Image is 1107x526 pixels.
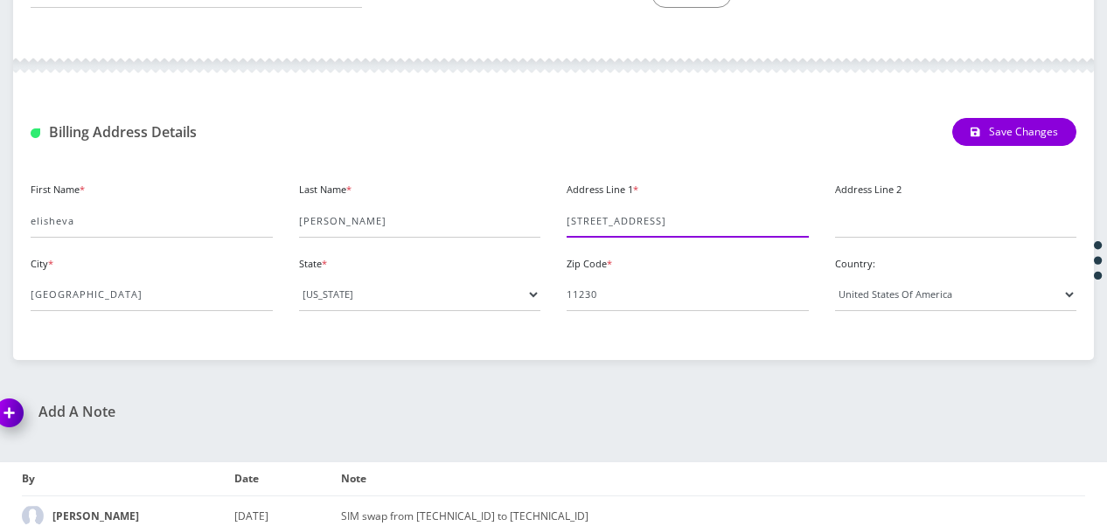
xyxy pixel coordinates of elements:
[567,183,638,197] label: Address Line 1
[31,128,40,138] img: Billing Address Detail
[31,204,273,238] input: First Name
[567,204,809,238] input: Address Line 1
[341,462,1085,495] th: Note
[31,124,362,141] h1: Billing Address Details
[31,257,53,272] label: City
[835,183,902,197] label: Address Line 2
[299,183,352,197] label: Last Name
[22,462,234,495] th: By
[299,257,327,272] label: State
[31,183,85,197] label: First Name
[835,257,875,272] label: Country:
[31,278,273,311] input: City
[299,204,541,238] input: Last Name
[234,462,341,495] th: Date
[52,509,139,523] strong: [PERSON_NAME]
[567,278,809,311] input: Zip
[567,257,612,272] label: Zip Code
[952,118,1076,146] button: Save Changes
